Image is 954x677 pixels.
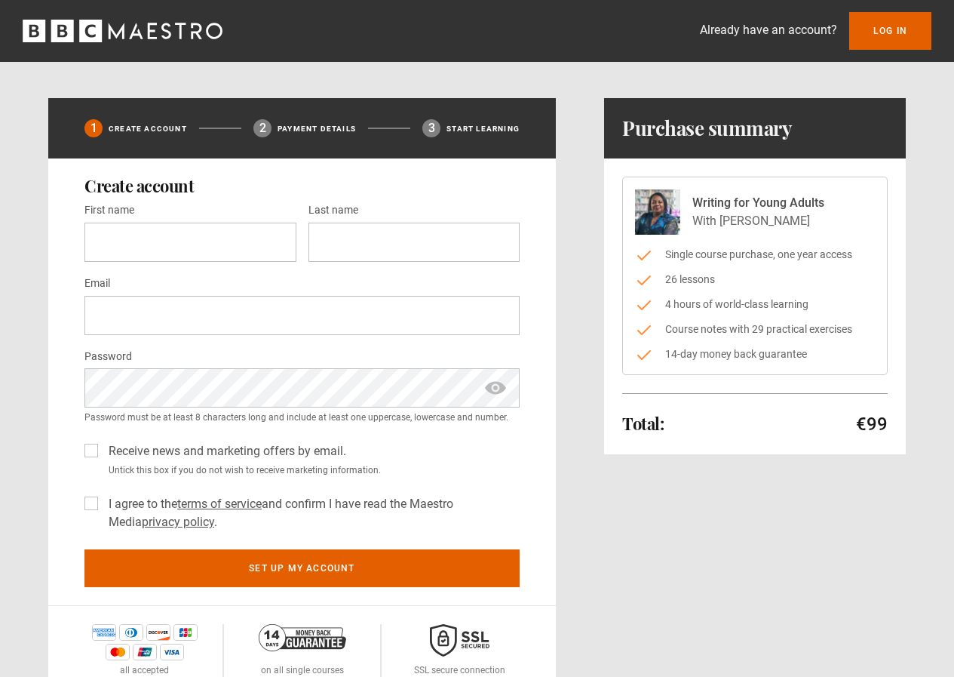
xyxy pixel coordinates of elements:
[84,549,520,587] button: Set up my account
[119,624,143,641] img: diners
[635,272,875,288] li: 26 lessons
[103,463,520,477] small: Untick this box if you do not wish to receive marketing information.
[700,21,837,39] p: Already have an account?
[278,123,356,134] p: Payment details
[849,12,931,50] a: Log In
[635,346,875,362] li: 14-day money back guarantee
[92,624,116,641] img: amex
[23,20,222,42] svg: BBC Maestro
[173,624,198,641] img: jcb
[84,119,103,137] div: 1
[109,123,187,134] p: Create Account
[103,442,346,460] label: Receive news and marketing offers by email.
[446,123,520,134] p: Start learning
[253,119,271,137] div: 2
[177,497,262,511] a: terms of service
[120,663,169,677] p: all accepted
[692,194,824,212] p: Writing for Young Adults
[133,644,157,660] img: unionpay
[142,515,214,529] a: privacy policy
[84,202,134,220] label: First name
[422,119,440,137] div: 3
[103,495,520,531] label: I agree to the and confirm I have read the Maestro Media .
[622,414,664,432] h2: Total:
[635,297,875,312] li: 4 hours of world-class learning
[84,275,110,293] label: Email
[414,663,505,677] p: SSL secure connection
[308,202,358,220] label: Last name
[84,348,132,366] label: Password
[146,624,170,641] img: discover
[635,247,875,263] li: Single course purchase, one year access
[106,644,130,660] img: mastercard
[856,412,888,436] p: €99
[483,368,508,408] span: show password
[84,411,520,424] small: Password must be at least 8 characters long and include at least one uppercase, lowercase and num...
[259,624,346,651] img: 14-day-money-back-guarantee-42d24aedb5115c0ff13b.png
[160,644,184,660] img: visa
[622,116,792,140] h1: Purchase summary
[261,663,344,677] p: on all single courses
[692,212,824,230] p: With [PERSON_NAME]
[84,177,520,195] h2: Create account
[635,322,875,337] li: Course notes with 29 practical exercises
